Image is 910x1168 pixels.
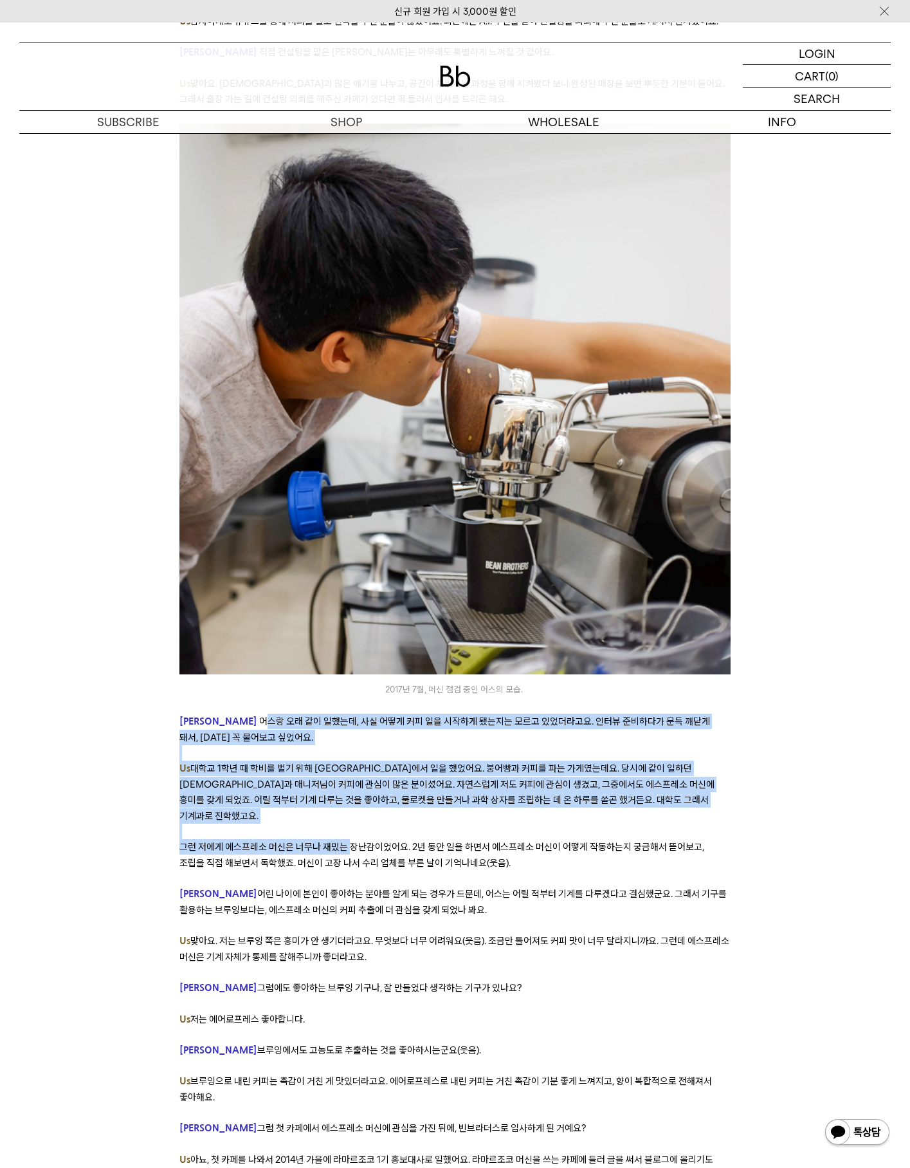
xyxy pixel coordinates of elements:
img: 카카오톡 채널 1:1 채팅 버튼 [824,1118,891,1149]
span: Us [179,936,190,945]
span: 2017년 7월, 머신 점검 중인 어스의 모습. [385,684,525,694]
span: 대학교 1학년 때 학비를 벌기 위해 [GEOGRAPHIC_DATA]에서 일을 했었어요. 붕어빵과 커피를 파는 가게였는데요. 당시에 같이 일하던 [DEMOGRAPHIC_DATA... [179,763,714,821]
span: Us [179,1014,190,1024]
a: SUBSCRIBE [19,111,237,133]
a: LOGIN [743,42,891,65]
span: 어스랑 오래 같이 일했는데, 사실 어떻게 커피 일을 시작하게 됐는지는 모르고 있었더라고요. 인터뷰 준비하다가 문득 깨닫게 돼서, [DATE] 꼭 물어보고 싶었어요. [179,716,710,743]
p: (0) [825,65,839,87]
span: Us [179,1076,190,1086]
span: [PERSON_NAME] [179,889,257,898]
p: WHOLESALE [455,111,673,133]
img: cb233584243eaa49bc3407e905f366f7_155432.jpg [179,124,731,674]
span: [PERSON_NAME] [179,716,257,726]
p: INFO [673,111,891,133]
span: 어린 나이에 본인이 좋아하는 분야를 알게 되는 경우가 드문데, 어스는 어릴 적부터 기계를 다루겠다고 결심했군요. 그래서 기구를 활용하는 브루잉보다는, 에스프레소 머신의 커피 ... [179,888,727,915]
span: [PERSON_NAME] [179,983,257,992]
p: LOGIN [799,42,835,64]
span: [PERSON_NAME] [179,1045,257,1055]
p: SEARCH [794,88,840,110]
span: 맞아요. 저는 브루잉 쪽은 흥미가 안 생기더라고요. 무엇보다 너무 어려워요(웃음). 조금만 틀어져도 커피 맛이 너무 달라지니까요. 그런데 에스프레소 머신은 기계 자체가 통제를... [179,935,729,962]
span: 그럼에도 좋아하는 브루잉 기구나, 잘 만들었다 생각하는 기구가 있나요? [257,982,522,994]
span: Us [179,1154,190,1164]
span: 브루잉으로 내린 커피는 촉감이 거친 게 맛있더라고요. 에어로프레스로 내린 커피는 거친 촉감이 기분 좋게 느껴지고, 향이 복합적으로 전해져서 좋아해요. [179,1075,712,1102]
span: Us [179,763,190,773]
span: 브루잉에서도 고농도로 추출하는 것을 좋아하시는군요(웃음). [257,1044,481,1056]
a: CART (0) [743,65,891,88]
span: 그런 저에게 에스프레소 머신은 너무나 재밌는 장난감이었어요. 2년 동안 일을 하면서 에스프레소 머신이 어떻게 작동하는지 궁금해서 뜯어보고, 조립을 직접 해보면서 독학했죠. 머... [179,841,704,868]
a: SHOP [237,111,455,133]
p: CART [795,65,825,87]
a: 신규 회원 가입 시 3,000원 할인 [394,6,516,17]
span: 그럼 첫 카페에서 에스프레소 머신에 관심을 가진 뒤에, 빈브라더스로 입사하게 된 거예요? [257,1122,586,1134]
img: 로고 [440,66,471,87]
span: 저는 에어로프레스 좋아합니다. [190,1014,305,1025]
span: [PERSON_NAME] [179,1123,257,1133]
